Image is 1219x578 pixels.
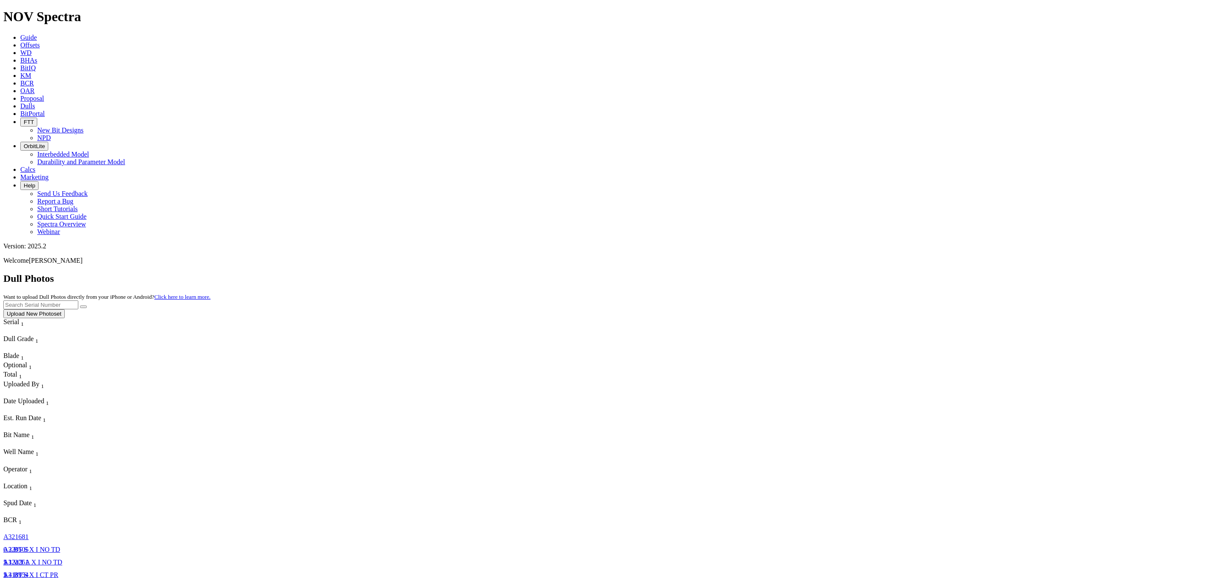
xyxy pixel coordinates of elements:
a: Marketing [20,173,49,181]
div: A320505 [3,546,39,553]
sub: 1 [46,400,49,406]
div: Sort None [3,397,67,414]
span: Operator [3,465,28,473]
a: Report a Bug [37,198,73,205]
a: BitIQ [20,64,36,72]
span: Spud Date [3,499,32,506]
small: Want to upload Dull Photos directly from your iPhone or Android? [3,294,210,300]
sub: 1 [21,355,24,361]
div: Total Sort None [3,371,33,380]
div: A322261 [3,559,39,566]
h2: Dull Photos [3,273,1216,284]
div: Column Menu [3,526,37,533]
div: Sort None [3,335,63,352]
span: Sort None [36,448,39,455]
span: Uploaded By [3,380,39,388]
span: Sort None [29,465,32,473]
div: A321681 [3,533,39,541]
div: Sort None [3,499,54,516]
a: BCR [20,80,34,87]
span: Date Uploaded [3,397,44,405]
div: Version: 2025.2 [3,242,1216,250]
h1: NOV Spectra [3,9,1216,25]
div: Sort None [3,448,165,465]
div: Column Menu [3,492,165,499]
div: Location Sort None [3,482,165,492]
div: Column Menu [3,475,165,482]
span: Well Name [3,448,34,455]
span: Sort None [46,397,49,405]
sub: 1 [29,485,32,491]
div: Sort None [3,371,33,380]
span: Location [3,482,28,490]
span: Serial [3,318,19,325]
p: Welcome [3,257,1216,264]
span: Sort None [29,482,32,490]
span: Total [3,371,17,378]
span: Sort None [31,431,34,438]
div: 0 2 BT S X I NO TD [3,546,63,553]
sub: 1 [31,434,34,440]
span: Sort None [21,352,24,359]
span: Sort None [29,361,32,369]
div: Sort None [3,431,165,448]
a: WD [20,49,32,56]
div: 1 1 WT A X I NO TD [3,559,63,566]
span: Sort None [36,335,39,342]
div: BCR Sort None [3,516,37,526]
a: Durability and Parameter Model [37,158,125,165]
span: Sort None [19,516,22,523]
span: BCR [3,516,17,523]
sub: 1 [33,502,36,508]
span: Sort None [21,318,24,325]
sub: 1 [19,519,22,525]
div: Column Menu [3,390,165,397]
div: Column Menu [3,424,63,431]
button: Upload New Photoset [3,309,65,318]
div: Sort None [3,414,63,431]
div: Date Uploaded Sort None [3,397,67,407]
div: Spud Date Sort None [3,499,54,509]
a: Dulls [20,102,35,110]
span: Est. Run Date [3,414,41,421]
a: Quick Start Guide [37,213,86,220]
span: Sort None [41,380,44,388]
div: Optional Sort None [3,361,33,371]
span: Dull Grade [3,335,34,342]
span: Sort None [33,499,36,506]
button: FTT [20,118,37,127]
a: KM [20,72,31,79]
div: Sort None [3,380,165,397]
a: Guide [20,34,37,41]
span: Sort None [19,371,22,378]
a: Short Tutorials [37,205,78,212]
div: Column Menu [3,328,39,335]
span: Help [24,182,35,189]
div: Column Menu [3,509,54,516]
div: Sort None [3,482,165,499]
a: Proposal [20,95,44,102]
a: OAR [20,87,35,94]
div: Blade Sort None [3,352,33,361]
sub: 1 [19,374,22,380]
div: Dull Grade Sort None [3,335,63,344]
div: Sort None [3,318,39,335]
div: Well Name Sort None [3,448,165,457]
a: New Bit Designs [37,127,83,134]
sub: 1 [36,338,39,344]
div: Sort None [3,352,33,361]
sub: 1 [43,417,46,423]
a: Spectra Overview [37,220,86,228]
sub: 1 [21,321,24,327]
a: Calcs [20,166,36,173]
a: Offsets [20,41,40,49]
a: BHAs [20,57,37,64]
